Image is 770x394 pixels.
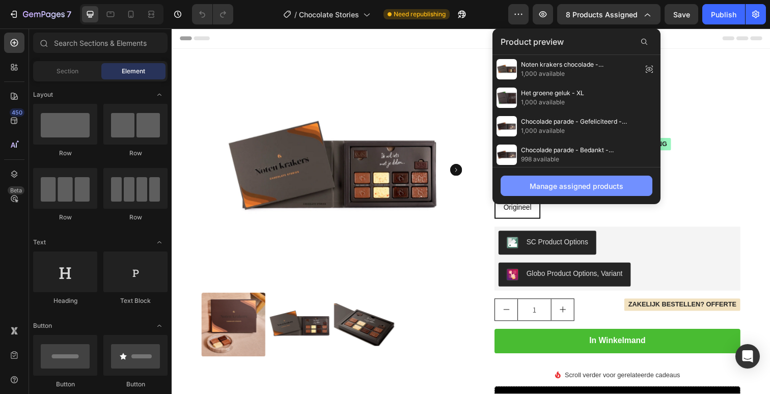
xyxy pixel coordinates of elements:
[33,296,97,305] div: Heading
[381,87,438,97] p: Over 1.343 reviews
[122,67,145,76] span: Element
[673,10,690,19] span: Save
[103,296,168,305] div: Text Block
[192,4,233,24] div: Undo/Redo
[702,4,745,24] button: Publish
[33,380,97,389] div: Button
[329,31,581,66] h1: Noten krakers chocolade - brievenbuscadeau
[8,186,24,194] div: Beta
[426,314,484,325] div: In Winkelmand
[342,245,354,258] img: CNmi6eePj4UDEAE=.png
[151,87,168,103] span: Toggle open
[462,276,581,289] pre: Zakelijk bestellen? Offerte
[334,239,469,264] button: Globo Product Options, Variant
[521,60,638,69] span: Noten krakers chocolade - brievenbuscadeau
[497,59,517,79] img: preview-img
[10,108,24,117] div: 450
[368,372,525,385] div: Voeg een adressenlijst of logo toe (Max 20MB)
[151,234,168,250] span: Toggle open
[394,10,446,19] span: Need republishing
[57,67,78,76] span: Section
[342,213,354,225] img: CP2Uwo_GuYIDEAE=.png
[432,112,510,125] pre: gratis verzending
[33,238,46,247] span: Text
[521,126,638,135] span: 1,000 available
[711,9,736,20] div: Publish
[33,149,97,158] div: Row
[151,318,168,334] span: Toggle open
[284,138,296,151] button: Carousel Next Arrow
[103,380,168,389] div: Button
[329,109,367,127] div: €20,45
[362,245,460,256] div: Globo Product Options, Variant
[501,176,652,196] button: Manage assigned products
[497,116,517,136] img: preview-img
[735,344,760,369] div: Open Intercom Messenger
[497,145,517,165] img: preview-img
[390,350,398,358] img: Alt Image
[401,349,519,359] p: Scroll verder voor gerelateerde cadeaus
[33,33,168,53] input: Search Sections & Elements
[497,88,517,108] img: preview-img
[294,9,297,20] span: /
[330,276,353,298] button: decrement
[299,9,359,20] span: Chocolate Stories
[33,90,53,99] span: Layout
[172,29,770,394] iframe: Design area
[362,213,425,223] div: SC Product Options
[521,89,584,98] span: Het groene geluk - XL
[557,4,661,24] button: 8 products assigned
[33,213,97,222] div: Row
[665,4,698,24] button: Save
[521,146,638,155] span: Chocolade parade - Bedankt - brievenbuscadeau
[331,130,475,137] i: Voor speciale momenten. En bijzondere mensen.
[334,207,433,231] button: SC Product Options
[388,276,410,298] button: increment
[4,4,76,24] button: 7
[501,36,564,48] span: Product preview
[530,181,623,191] div: Manage assigned products
[521,117,638,126] span: Chocolade parade - Gefeliciteerd - brievenbuscadeau
[329,152,399,164] legend: Variant: Origineel
[329,70,352,81] pre: merk
[33,321,52,330] span: Button
[521,155,638,164] span: 998 available
[339,179,367,187] span: Origineel
[329,307,581,332] button: In Winkelmand
[67,8,71,20] p: 7
[521,98,584,107] span: 1,000 available
[375,115,424,121] p: No compare price
[103,213,168,222] div: Row
[103,149,168,158] div: Row
[521,69,638,78] span: 1,000 available
[353,276,388,298] input: quantity
[361,68,406,80] h2: Chocolate Stories
[566,9,638,20] span: 8 products assigned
